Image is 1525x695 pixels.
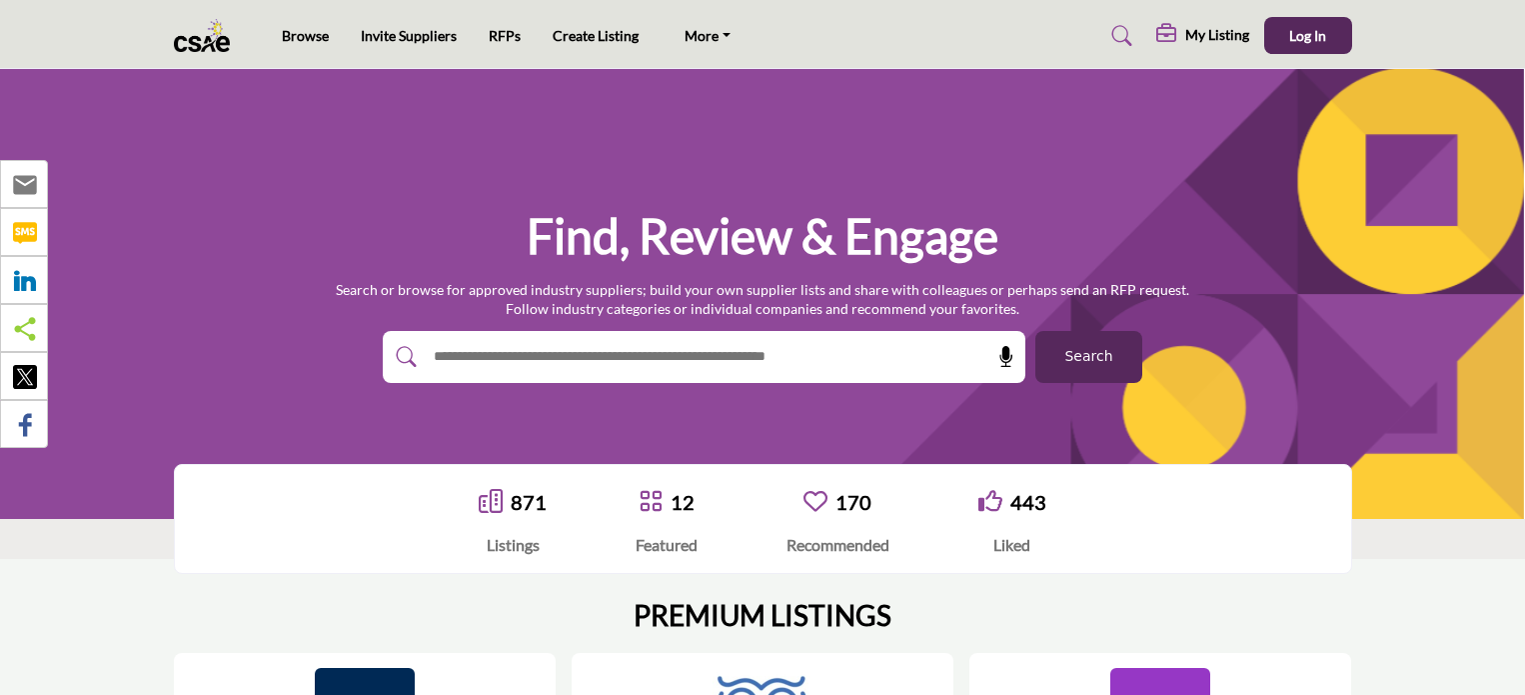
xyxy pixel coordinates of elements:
a: 170 [835,490,871,514]
a: More [671,22,745,50]
a: 871 [511,490,547,514]
button: Log In [1264,17,1352,54]
a: 443 [1010,490,1046,514]
h5: My Listing [1185,26,1249,44]
a: Create Listing [553,27,639,44]
a: Invite Suppliers [361,27,457,44]
a: Browse [282,27,329,44]
a: Go to Recommended [803,489,827,516]
div: Recommended [786,533,889,557]
i: Go to Liked [978,489,1002,513]
p: Search or browse for approved industry suppliers; build your own supplier lists and share with co... [336,280,1189,319]
span: Log In [1289,27,1326,44]
h1: Find, Review & Engage [527,205,998,267]
a: RFPs [489,27,521,44]
div: My Listing [1156,24,1249,48]
span: Search [1064,346,1112,367]
a: Go to Featured [639,489,663,516]
div: Liked [978,533,1046,557]
a: Search [1092,20,1145,52]
img: Site Logo [174,19,241,52]
h2: PREMIUM LISTINGS [634,599,891,633]
a: 12 [671,490,695,514]
div: Listings [479,533,547,557]
button: Search [1035,331,1142,383]
div: Featured [636,533,698,557]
